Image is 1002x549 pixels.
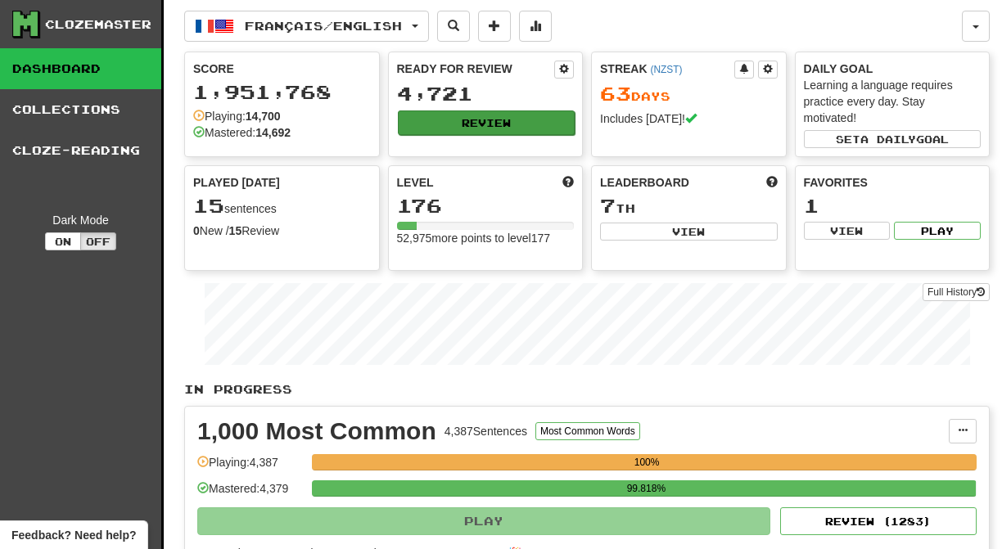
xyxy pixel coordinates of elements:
[398,110,575,135] button: Review
[45,16,151,33] div: Clozemaster
[317,454,977,470] div: 100%
[780,507,977,535] button: Review (1283)
[80,232,116,250] button: Off
[804,196,982,216] div: 1
[197,480,304,507] div: Mastered: 4,379
[894,222,981,240] button: Play
[45,232,81,250] button: On
[600,174,689,191] span: Leaderboard
[197,507,770,535] button: Play
[804,222,891,240] button: View
[193,174,280,191] span: Played [DATE]
[397,174,434,191] span: Level
[860,133,916,145] span: a daily
[445,423,527,439] div: 4,387 Sentences
[562,174,574,191] span: Score more points to level up
[193,82,371,102] div: 1,951,768
[519,11,552,42] button: More stats
[397,196,575,216] div: 176
[193,196,371,217] div: sentences
[600,83,778,105] div: Day s
[437,11,470,42] button: Search sentences
[197,454,304,481] div: Playing: 4,387
[184,11,429,42] button: Français/English
[923,283,990,301] a: Full History
[184,381,990,398] p: In Progress
[600,223,778,241] button: View
[397,61,555,77] div: Ready for Review
[804,174,982,191] div: Favorites
[229,224,242,237] strong: 15
[317,480,975,497] div: 99.818%
[12,212,149,228] div: Dark Mode
[193,108,281,124] div: Playing:
[600,196,778,217] div: th
[246,110,281,123] strong: 14,700
[11,527,136,543] span: Open feedback widget
[600,194,616,217] span: 7
[193,223,371,239] div: New / Review
[804,61,982,77] div: Daily Goal
[397,230,575,246] div: 52,975 more points to level 177
[197,419,436,443] div: 1,000 Most Common
[193,194,224,217] span: 15
[804,77,982,126] div: Learning a language requires practice every day. Stay motivated!
[245,19,402,33] span: Français / English
[600,82,631,105] span: 63
[535,422,640,440] button: Most Common Words
[804,130,982,148] button: Seta dailygoal
[766,174,778,191] span: This week in points, UTC
[397,83,575,104] div: 4,721
[255,126,291,139] strong: 14,692
[478,11,511,42] button: Add sentence to collection
[650,64,682,75] a: (NZST)
[193,124,291,141] div: Mastered:
[600,61,734,77] div: Streak
[600,110,778,127] div: Includes [DATE]!
[193,61,371,77] div: Score
[193,224,200,237] strong: 0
